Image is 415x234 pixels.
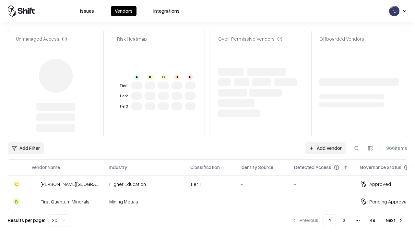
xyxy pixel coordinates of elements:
[187,74,193,80] div: F
[8,142,44,154] button: Add Filter
[13,198,20,205] div: B
[41,198,89,205] div: First Quantum Minerals
[109,181,180,188] div: Higher Education
[31,198,38,205] img: First Quantum Minerals
[324,214,336,226] button: 1
[149,6,184,16] button: Integrations
[338,214,350,226] button: 2
[369,198,408,205] div: Pending Approval
[109,164,127,171] div: Industry
[148,74,153,80] div: B
[360,164,401,171] div: Governance Status
[241,181,284,188] div: -
[369,181,391,188] div: Approved
[365,214,381,226] button: 49
[382,214,407,226] button: Next
[294,198,350,205] div: -
[117,35,147,42] div: Risk Heatmap
[118,104,129,109] div: Tier 3
[288,214,407,226] nav: pagination
[174,74,179,80] div: D
[118,83,129,88] div: Tier 1
[31,164,60,171] div: Vendor Name
[41,181,99,188] div: [PERSON_NAME][GEOGRAPHIC_DATA]
[190,198,230,205] div: -
[218,35,282,42] div: Over-Permissive Vendors
[190,181,230,188] div: Tier 1
[118,93,129,99] div: Tier 2
[381,145,407,151] div: 966 items
[8,217,45,224] p: Results per page:
[134,74,139,80] div: A
[16,35,67,42] div: Unmanaged Access
[13,181,20,187] div: C
[294,164,331,171] div: Detected Access
[31,181,38,187] img: Reichman University
[161,74,166,80] div: C
[305,142,346,154] a: Add Vendor
[109,198,180,205] div: Mining Metals
[241,198,284,205] div: -
[319,35,364,42] div: Offboarded Vendors
[190,164,220,171] div: Classification
[76,6,98,16] button: Issues
[241,164,273,171] div: Identity Source
[294,181,350,188] div: -
[111,6,136,16] button: Vendors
